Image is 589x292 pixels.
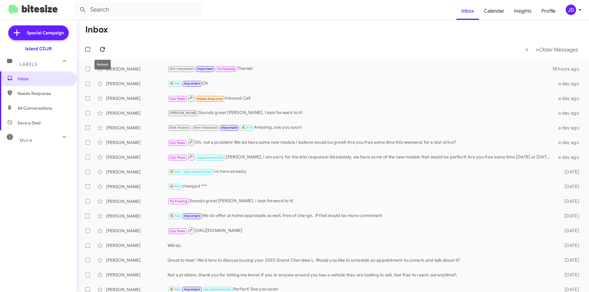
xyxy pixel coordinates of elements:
[204,287,231,291] span: Appointment Set
[555,228,584,234] div: [DATE]
[106,228,167,234] div: [PERSON_NAME]
[106,154,167,160] div: [PERSON_NAME]
[106,213,167,219] div: [PERSON_NAME]
[167,124,555,131] div: Amazing, see you soon!
[106,95,167,101] div: [PERSON_NAME]
[197,156,224,160] span: Appointment Set
[456,2,479,20] a: Inbox
[539,46,578,53] span: Older Messages
[217,67,235,71] span: Try Pausing
[560,5,582,15] button: JD
[184,170,211,174] span: Appointment Set
[106,198,167,204] div: [PERSON_NAME]
[74,2,203,17] input: Search
[555,213,584,219] div: [DATE]
[184,82,200,85] span: Important
[170,184,180,188] span: 🔥 Hot
[17,105,52,111] span: All Conversations
[17,120,40,126] span: Save a Deal
[555,257,584,263] div: [DATE]
[194,126,218,130] span: Not-Interested
[167,138,555,146] div: Oh, not a problem! We do have some new models I believe would be great! Are you free some time th...
[170,156,186,160] span: Call Them
[555,81,584,87] div: a day ago
[170,229,186,233] span: Call Them
[167,242,555,248] div: Will do
[555,110,584,116] div: a day ago
[25,46,52,52] div: Island CDJR
[167,80,555,87] div: Ok
[27,30,64,36] span: Special Campaign
[167,65,552,72] div: Thanks!
[106,184,167,190] div: [PERSON_NAME]
[20,138,32,143] span: More
[555,154,584,160] div: a day ago
[167,153,555,161] div: [PERSON_NAME], I am sorry for the late response! Absolutely, we have some of the new models that ...
[522,43,582,56] nav: Page navigation example
[522,43,532,56] button: Previous
[241,126,252,130] span: 🔥 Hot
[221,126,237,130] span: Important
[555,95,584,101] div: a day ago
[555,242,584,248] div: [DATE]
[167,109,555,116] div: Sounds great [PERSON_NAME], I look forward to it!
[167,198,555,205] div: Sounds great [PERSON_NAME], I look forward to it!
[106,66,167,72] div: [PERSON_NAME]
[170,199,187,203] span: Try Pausing
[170,141,186,145] span: Call Them
[555,125,584,131] div: a day ago
[552,66,584,72] div: 18 hours ago
[555,272,584,278] div: [DATE]
[167,272,555,278] div: Not a problem, thank you for letting me know! If you or anyone around you has a vehicle they are ...
[106,242,167,248] div: [PERSON_NAME]
[167,168,555,175] div: I m here already
[479,2,509,20] a: Calendar
[17,76,70,82] span: Inbox
[170,97,186,101] span: Call Them
[170,111,197,115] span: [PERSON_NAME]
[525,46,529,53] span: «
[170,67,193,71] span: Not-Interested
[509,2,537,20] a: Insights
[17,90,70,97] span: Needs Response
[20,62,37,67] span: Labels
[8,25,69,40] a: Special Campaign
[94,60,111,70] div: Refresh
[85,25,108,35] h1: Inbox
[167,227,555,234] div: [URL][DOMAIN_NAME]
[197,97,223,101] span: Needs Response
[170,126,190,130] span: Sold Historic
[106,125,167,131] div: [PERSON_NAME]
[106,81,167,87] div: [PERSON_NAME]
[566,5,576,15] div: JD
[184,214,200,218] span: Important
[167,257,555,263] div: Great to hear! We’d love to discuss buying your 2023 Grand Cherokee L. Would you like to schedule...
[537,2,560,20] a: Profile
[106,139,167,146] div: [PERSON_NAME]
[170,170,180,174] span: 🔥 Hot
[197,67,213,71] span: Important
[106,169,167,175] div: [PERSON_NAME]
[170,287,180,291] span: 🔥 Hot
[532,43,582,56] button: Next
[167,94,555,102] div: Inbound Call
[555,169,584,175] div: [DATE]
[106,110,167,116] div: [PERSON_NAME]
[106,272,167,278] div: [PERSON_NAME]
[555,139,584,146] div: a day ago
[167,212,555,219] div: We do offer at home appraisals as well, free of charge, if that would be more convenient
[555,184,584,190] div: [DATE]
[170,82,180,85] span: 🔥 Hot
[170,214,180,218] span: 🔥 Hot
[555,198,584,204] div: [DATE]
[184,287,200,291] span: Important
[106,257,167,263] div: [PERSON_NAME]
[536,46,539,53] span: »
